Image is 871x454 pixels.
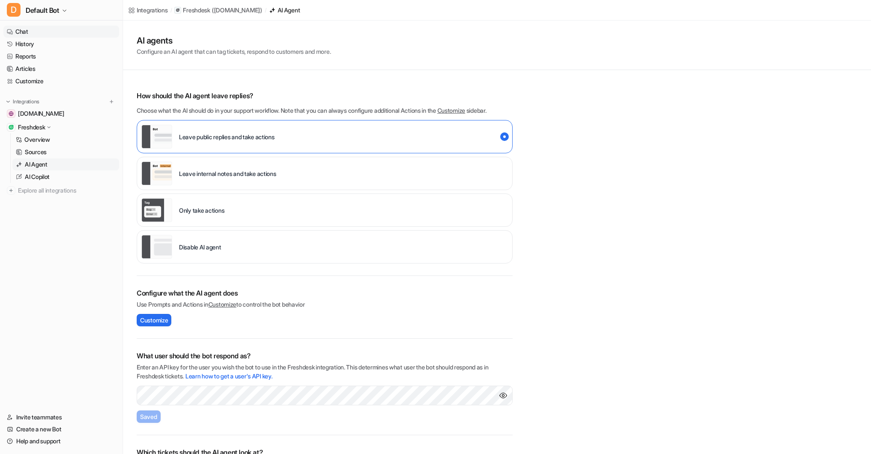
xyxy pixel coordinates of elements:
[137,6,168,15] div: Integrations
[183,6,210,15] p: Freshdesk
[179,169,276,178] p: Leave internal notes and take actions
[3,26,119,38] a: Chat
[179,132,275,141] p: Leave public replies and take actions
[109,99,114,105] img: menu_add.svg
[3,411,119,423] a: Invite teammates
[7,186,15,195] img: explore all integrations
[3,63,119,75] a: Articles
[7,3,21,17] span: D
[25,173,50,181] p: AI Copilot
[141,198,172,222] img: Only take actions
[137,314,171,326] button: Customize
[9,111,14,116] img: drivingtests.co.uk
[3,435,119,447] a: Help and support
[12,146,119,158] a: Sources
[12,171,119,183] a: AI Copilot
[18,109,64,118] span: [DOMAIN_NAME]
[13,98,39,105] p: Integrations
[137,193,513,227] div: live::disabled
[208,301,236,308] a: Customize
[3,185,119,196] a: Explore all integrations
[437,107,465,114] a: Customize
[137,34,331,47] h1: AI agents
[9,125,14,130] img: Freshdesk
[128,6,168,15] a: Integrations
[5,99,11,105] img: expand menu
[141,161,172,185] img: Leave internal notes and take actions
[140,316,168,325] span: Customize
[137,106,513,115] p: Choose what the AI should do in your support workflow. Note that you can always configure additio...
[265,6,267,14] span: /
[269,6,300,15] a: AI Agent
[137,230,513,264] div: paused::disabled
[3,423,119,435] a: Create a new Bot
[179,243,221,252] p: Disable AI agent
[137,351,513,361] h2: What user should the bot respond as?
[12,158,119,170] a: AI Agent
[3,97,42,106] button: Integrations
[278,6,300,15] div: AI Agent
[137,363,513,381] p: Enter an API key for the user you wish the bot to use in the Freshdesk integration. This determin...
[137,410,161,423] button: Saved
[137,91,513,101] p: How should the AI agent leave replies?
[141,125,172,149] img: Leave public replies and take actions
[185,372,272,380] a: Learn how to get a user's API key.
[499,391,507,400] img: Show
[137,300,513,309] p: Use Prompts and Actions in to control the bot behavior
[174,6,262,15] a: Freshdesk([DOMAIN_NAME])
[141,235,172,259] img: Disable AI agent
[25,148,47,156] p: Sources
[26,4,59,16] span: Default Bot
[140,412,157,421] span: Saved
[25,160,47,169] p: AI Agent
[137,47,331,56] p: Configure an AI agent that can tag tickets, respond to customers and more.
[137,288,513,298] h2: Configure what the AI agent does
[18,123,45,132] p: Freshdesk
[3,75,119,87] a: Customize
[212,6,262,15] p: ( [DOMAIN_NAME] )
[137,157,513,190] div: live::internal_reply
[137,120,513,153] div: live::external_reply
[24,135,50,144] p: Overview
[3,38,119,50] a: History
[170,6,172,14] span: /
[499,391,507,400] button: Show API key
[3,108,119,120] a: drivingtests.co.uk[DOMAIN_NAME]
[3,50,119,62] a: Reports
[179,206,224,215] p: Only take actions
[12,134,119,146] a: Overview
[18,184,116,197] span: Explore all integrations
